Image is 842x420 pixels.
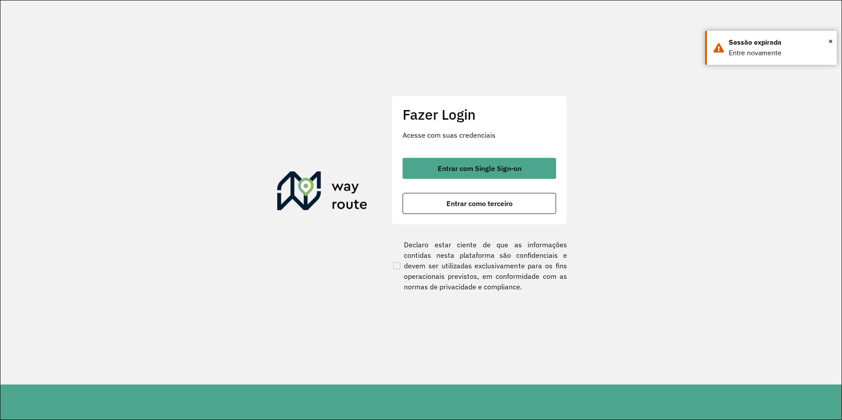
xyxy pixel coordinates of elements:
[729,48,830,58] div: Entre novamente
[392,239,567,292] label: Declaro estar ciente de que as informações contidas nesta plataforma são confidenciais e devem se...
[277,171,367,214] img: Roteirizador AmbevTech
[446,200,513,207] span: Entrar como terceiro
[828,35,833,48] span: ×
[438,165,521,172] span: Entrar com Single Sign-on
[403,130,556,140] p: Acesse com suas credenciais
[828,35,833,48] button: Close
[403,158,556,179] button: button
[403,193,556,214] button: button
[403,106,556,123] h2: Fazer Login
[729,37,830,48] div: Sessão expirada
